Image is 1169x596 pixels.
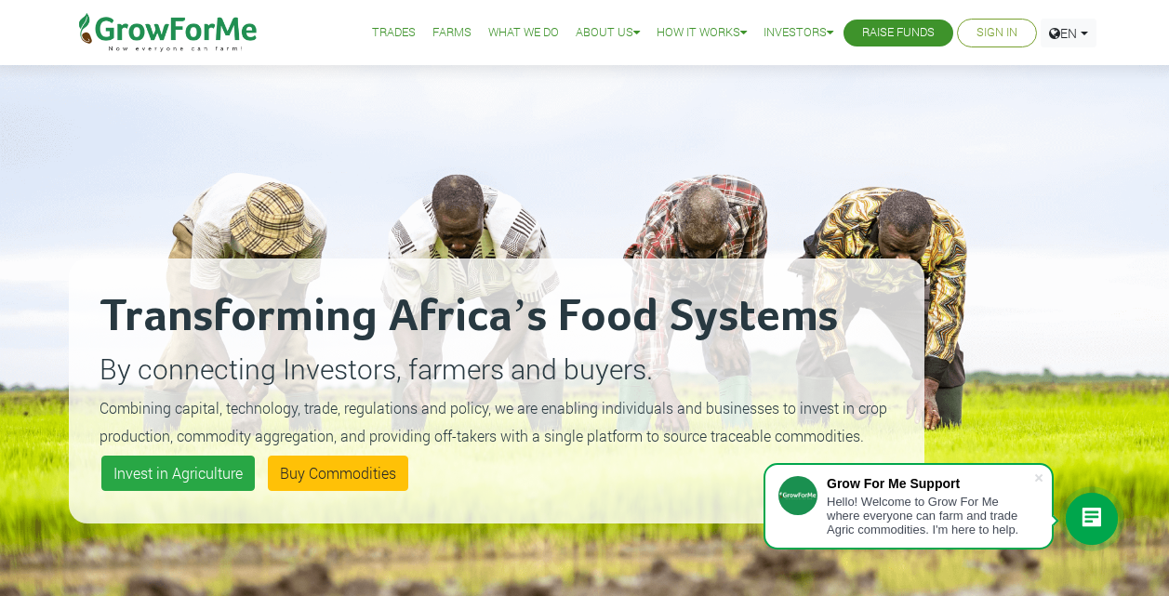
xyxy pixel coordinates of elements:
[1041,19,1096,47] a: EN
[764,23,833,43] a: Investors
[827,476,1033,491] div: Grow For Me Support
[268,456,408,491] a: Buy Commodities
[488,23,559,43] a: What We Do
[827,495,1033,536] div: Hello! Welcome to Grow For Me where everyone can farm and trade Agric commodities. I'm here to help.
[372,23,416,43] a: Trades
[432,23,472,43] a: Farms
[100,348,894,390] p: By connecting Investors, farmers and buyers.
[100,398,887,445] small: Combining capital, technology, trade, regulations and policy, we are enabling individuals and bus...
[862,23,935,43] a: Raise Funds
[657,23,747,43] a: How it Works
[576,23,640,43] a: About Us
[100,289,894,345] h2: Transforming Africa’s Food Systems
[976,23,1017,43] a: Sign In
[101,456,255,491] a: Invest in Agriculture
